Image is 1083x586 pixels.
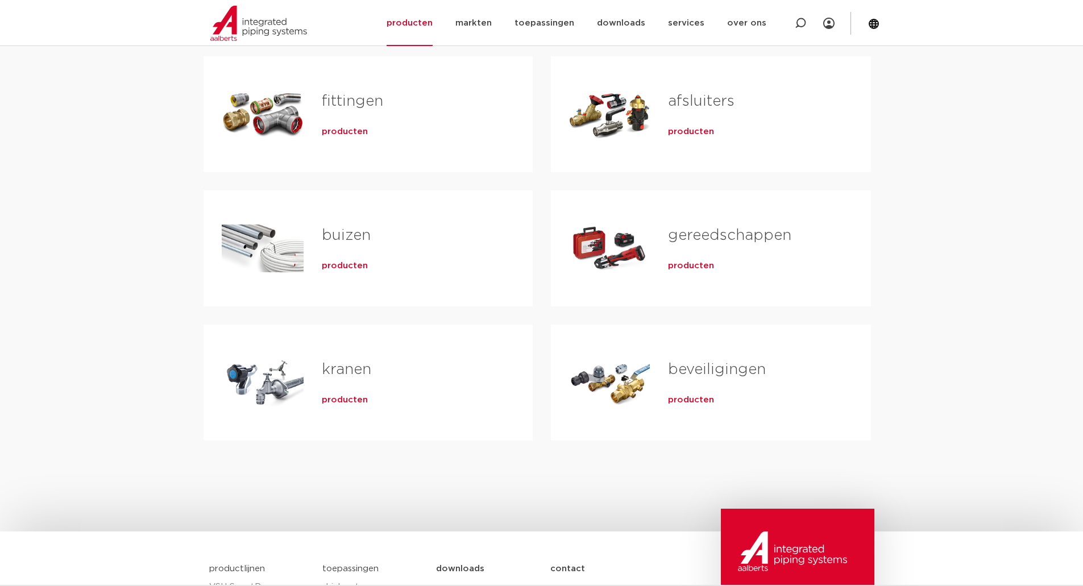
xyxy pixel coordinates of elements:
a: kranen [322,362,371,377]
a: buizen [322,228,371,243]
a: producten [668,394,714,406]
a: producten [668,126,714,138]
a: downloads [436,555,550,583]
a: producten [322,126,368,138]
a: producten [322,394,368,406]
a: beveiligingen [668,362,766,377]
a: productlijnen [209,564,265,573]
a: contact [550,555,665,583]
a: gereedschappen [668,228,791,243]
a: producten [322,260,368,272]
a: producten [668,260,714,272]
a: toepassingen [322,564,379,573]
a: fittingen [322,94,383,109]
a: afsluiters [668,94,735,109]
